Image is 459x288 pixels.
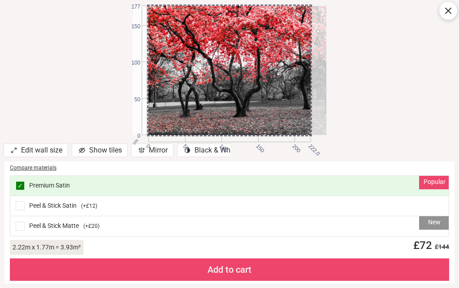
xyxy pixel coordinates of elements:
[307,143,312,148] span: 222.0
[123,23,140,31] span: 150
[10,164,449,172] div: Compare materials
[290,143,296,148] span: 200
[132,138,139,146] span: cm
[72,144,128,157] div: Show tiles
[123,96,140,104] span: 50
[131,144,173,157] div: Mirror
[254,143,260,148] span: 150
[10,258,449,281] div: Add to cart
[408,239,449,252] span: £ 72
[181,143,187,148] span: 50
[4,144,68,157] div: Edit wall size
[10,196,449,216] div: Peel & Stick Satin
[10,176,449,196] div: Premium Satin
[10,240,83,255] div: 2.22 m x 1.77 m = 3.93 m²
[432,243,449,250] span: £ 144
[123,59,140,67] span: 100
[123,3,140,11] span: 177
[419,176,449,189] div: Popular
[17,183,23,189] span: ✓
[10,216,449,236] div: Peel & Stick Matte
[144,143,150,148] span: 0
[81,202,97,210] span: ( +£12 )
[123,132,140,140] span: 0
[177,144,244,157] div: Black & White
[217,143,223,148] span: 100
[419,216,449,230] div: New
[83,223,100,230] span: ( +£20 )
